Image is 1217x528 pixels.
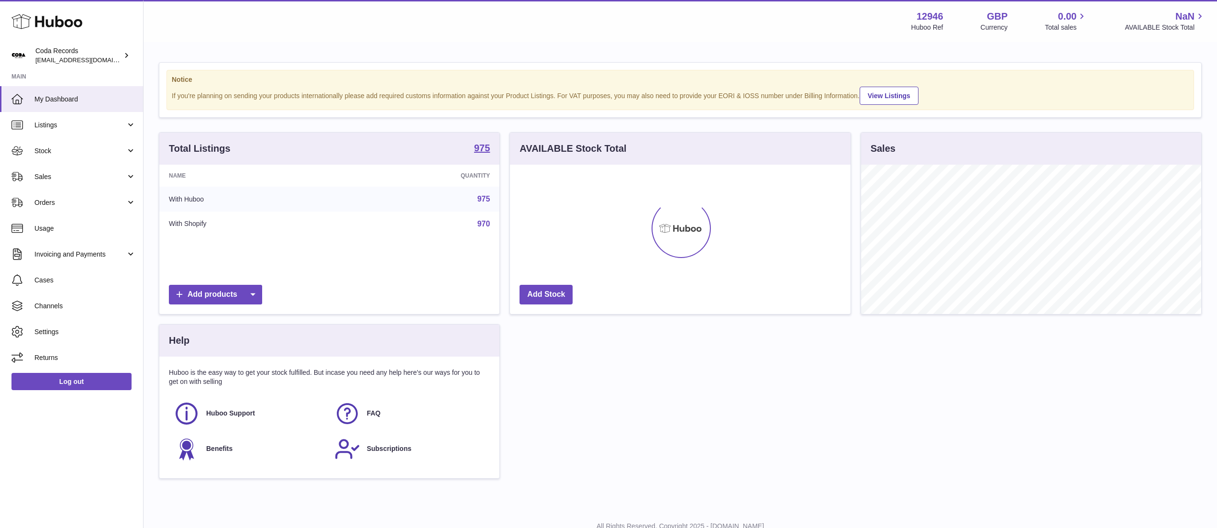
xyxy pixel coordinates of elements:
[477,220,490,228] a: 970
[871,142,896,155] h3: Sales
[520,142,626,155] h3: AVAILABLE Stock Total
[34,250,126,259] span: Invoicing and Payments
[34,276,136,285] span: Cases
[34,121,126,130] span: Listings
[34,198,126,207] span: Orders
[34,353,136,362] span: Returns
[35,56,141,64] span: [EMAIL_ADDRESS][DOMAIN_NAME]
[343,165,500,187] th: Quantity
[911,23,943,32] div: Huboo Ref
[159,187,343,212] td: With Huboo
[1045,23,1087,32] span: Total sales
[474,143,490,153] strong: 975
[1125,23,1206,32] span: AVAILABLE Stock Total
[917,10,943,23] strong: 12946
[174,436,325,462] a: Benefits
[474,143,490,155] a: 975
[34,146,126,156] span: Stock
[172,85,1189,105] div: If you're planning on sending your products internationally please add required customs informati...
[367,444,411,453] span: Subscriptions
[477,195,490,203] a: 975
[334,401,486,427] a: FAQ
[1125,10,1206,32] a: NaN AVAILABLE Stock Total
[520,285,573,304] a: Add Stock
[987,10,1007,23] strong: GBP
[159,212,343,236] td: With Shopify
[1045,10,1087,32] a: 0.00 Total sales
[367,409,381,418] span: FAQ
[169,285,262,304] a: Add products
[169,368,490,386] p: Huboo is the easy way to get your stock fulfilled. But incase you need any help here's our ways f...
[35,46,122,65] div: Coda Records
[860,87,918,105] a: View Listings
[334,436,486,462] a: Subscriptions
[34,95,136,104] span: My Dashboard
[169,334,189,347] h3: Help
[159,165,343,187] th: Name
[206,409,255,418] span: Huboo Support
[34,172,126,181] span: Sales
[34,224,136,233] span: Usage
[11,48,26,63] img: haz@pcatmedia.com
[169,142,231,155] h3: Total Listings
[981,23,1008,32] div: Currency
[174,401,325,427] a: Huboo Support
[206,444,232,453] span: Benefits
[11,373,132,390] a: Log out
[34,327,136,337] span: Settings
[1058,10,1077,23] span: 0.00
[172,75,1189,84] strong: Notice
[34,302,136,311] span: Channels
[1175,10,1195,23] span: NaN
